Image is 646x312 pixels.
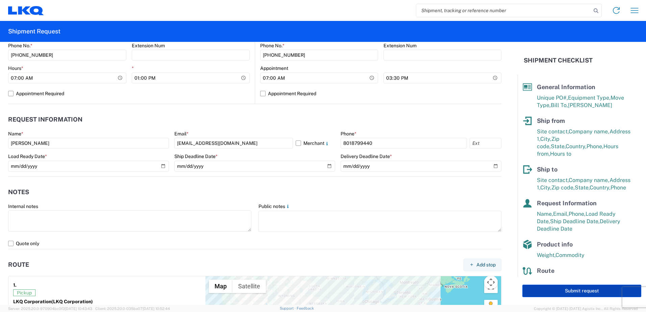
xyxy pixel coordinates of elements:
label: Appointment Required [260,88,501,99]
label: Phone No. [8,43,32,49]
span: Country, [566,143,587,150]
strong: 1. [13,281,17,289]
label: Email [174,131,189,137]
label: Appointment [260,65,288,71]
span: Ship from [537,117,565,124]
span: Ship to [537,166,557,173]
span: Commodity [555,252,585,258]
label: Public notes [258,203,291,209]
span: City, [540,136,551,142]
label: Internal notes [8,203,38,209]
span: Phone [611,184,626,191]
span: Route [537,267,554,274]
label: Delivery Deadline Date [341,153,392,159]
span: Server: 2025.20.0-970904bc0f3 [8,307,92,311]
span: [PERSON_NAME] [568,102,612,108]
a: Support [280,306,297,310]
span: Email, [553,211,569,217]
span: Site contact, [537,128,569,135]
span: Copyright © [DATE]-[DATE] Agistix Inc., All Rights Reserved [534,306,638,312]
input: Shipment, tracking or reference number [416,4,591,17]
label: Load Ready Date [8,153,47,159]
label: Phone No. [260,43,284,49]
a: Feedback [297,306,314,310]
span: State, [575,184,590,191]
span: Unique PO#, [537,95,568,101]
span: Zip code, [551,184,575,191]
span: Request Information [537,200,597,207]
span: Pickup [13,289,35,296]
label: Phone [341,131,356,137]
span: Hours to [550,151,571,157]
span: Add stop [476,262,496,268]
label: Merchant [296,138,335,149]
strong: LKQ Corporation [13,299,93,304]
span: Client: 2025.20.0-035ba07 [95,307,170,311]
label: Ship Deadline Date [174,153,218,159]
span: State, [551,143,566,150]
span: (LKQ Corporation) [51,299,93,304]
h2: Route [8,261,29,268]
label: Appointment Required [8,88,250,99]
button: Show street map [209,280,232,293]
span: Equipment Type, [568,95,611,101]
label: Extension Num [132,43,165,49]
span: City, [540,184,551,191]
input: Ext [470,138,501,149]
span: [DATE] 10:52:44 [143,307,170,311]
span: Phone, [587,143,603,150]
h2: Shipment Checklist [524,56,593,64]
span: Country, [590,184,611,191]
label: Extension Num [383,43,417,49]
span: Company name, [569,177,610,183]
h2: Request Information [8,116,82,123]
span: Weight, [537,252,555,258]
span: General Information [537,83,595,90]
span: Ship Deadline Date, [550,218,600,225]
span: Bill To, [551,102,568,108]
span: Company name, [569,128,610,135]
span: Product info [537,241,573,248]
label: Hours [8,65,23,71]
button: Submit request [522,285,641,297]
button: Add stop [464,259,501,271]
span: Site contact, [537,177,569,183]
label: Name [8,131,23,137]
span: Phone, [569,211,586,217]
button: Show satellite imagery [232,280,266,293]
h2: Notes [8,189,29,196]
button: Map camera controls [484,276,498,289]
span: Name, [537,211,553,217]
h2: Shipment Request [8,27,60,35]
span: [DATE] 10:43:43 [65,307,92,311]
label: Quote only [8,238,501,249]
